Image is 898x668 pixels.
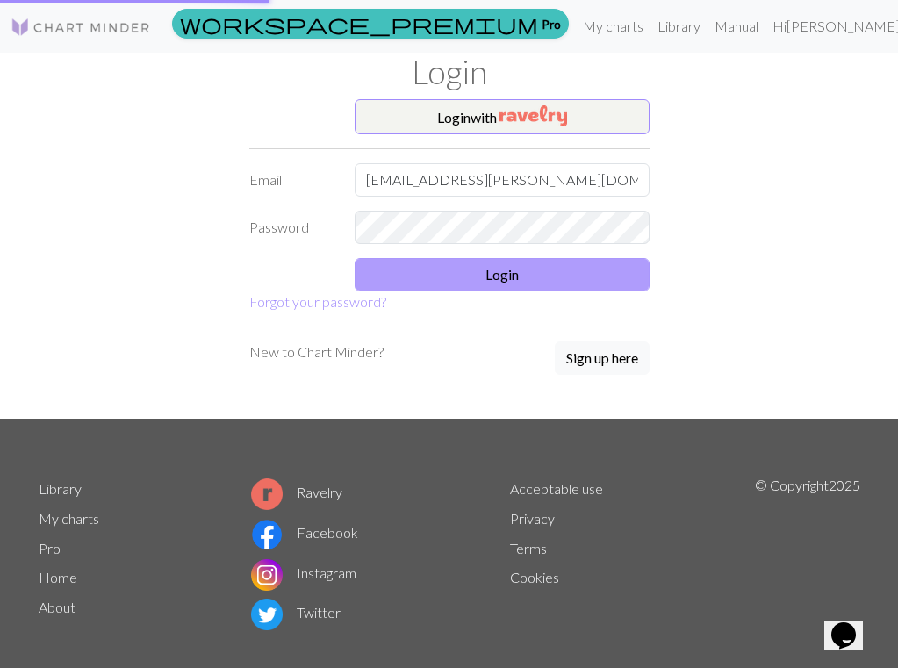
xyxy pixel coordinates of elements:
img: Ravelry logo [251,478,283,510]
img: Facebook logo [251,519,283,550]
a: My charts [39,510,99,527]
a: About [39,599,75,615]
span: workspace_premium [180,11,538,36]
a: Terms [510,540,547,557]
img: Twitter logo [251,599,283,630]
label: Password [239,211,344,244]
a: Privacy [510,510,555,527]
a: Acceptable use [510,480,603,497]
a: Pro [172,9,569,39]
a: Ravelry [251,484,342,500]
a: Library [650,9,708,44]
button: Login [355,258,650,291]
button: Sign up here [555,341,650,375]
iframe: chat widget [824,598,880,650]
a: Sign up here [555,341,650,377]
a: Instagram [251,564,356,581]
img: Ravelry [499,105,567,126]
img: Logo [11,17,151,38]
a: Manual [708,9,765,44]
a: Home [39,569,77,585]
h1: Login [28,53,871,92]
a: Pro [39,540,61,557]
p: New to Chart Minder? [249,341,384,363]
a: Library [39,480,82,497]
label: Email [239,163,344,197]
a: My charts [576,9,650,44]
p: © Copyright 2025 [755,475,860,635]
a: Cookies [510,569,559,585]
button: Loginwith [355,99,650,134]
a: Facebook [251,524,358,541]
a: Forgot your password? [249,293,386,310]
img: Instagram logo [251,559,283,591]
a: Twitter [251,604,341,621]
